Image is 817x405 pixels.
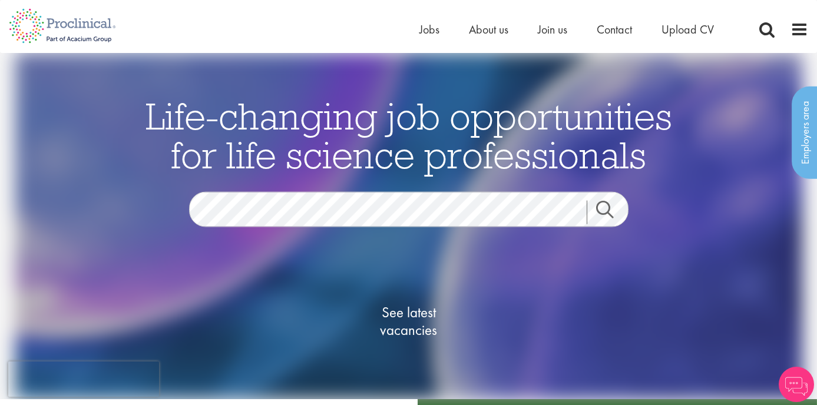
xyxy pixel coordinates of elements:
iframe: reCAPTCHA [8,361,159,397]
a: Jobs [419,22,439,37]
a: See latestvacancies [350,257,468,386]
a: Contact [597,22,632,37]
a: About us [469,22,508,37]
img: Chatbot [779,367,814,402]
a: Upload CV [661,22,714,37]
span: Life-changing job opportunities for life science professionals [145,92,672,178]
span: See latest vacancies [350,304,468,339]
img: candidate home [15,53,802,399]
a: Join us [538,22,567,37]
a: Job search submit button [587,201,637,224]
